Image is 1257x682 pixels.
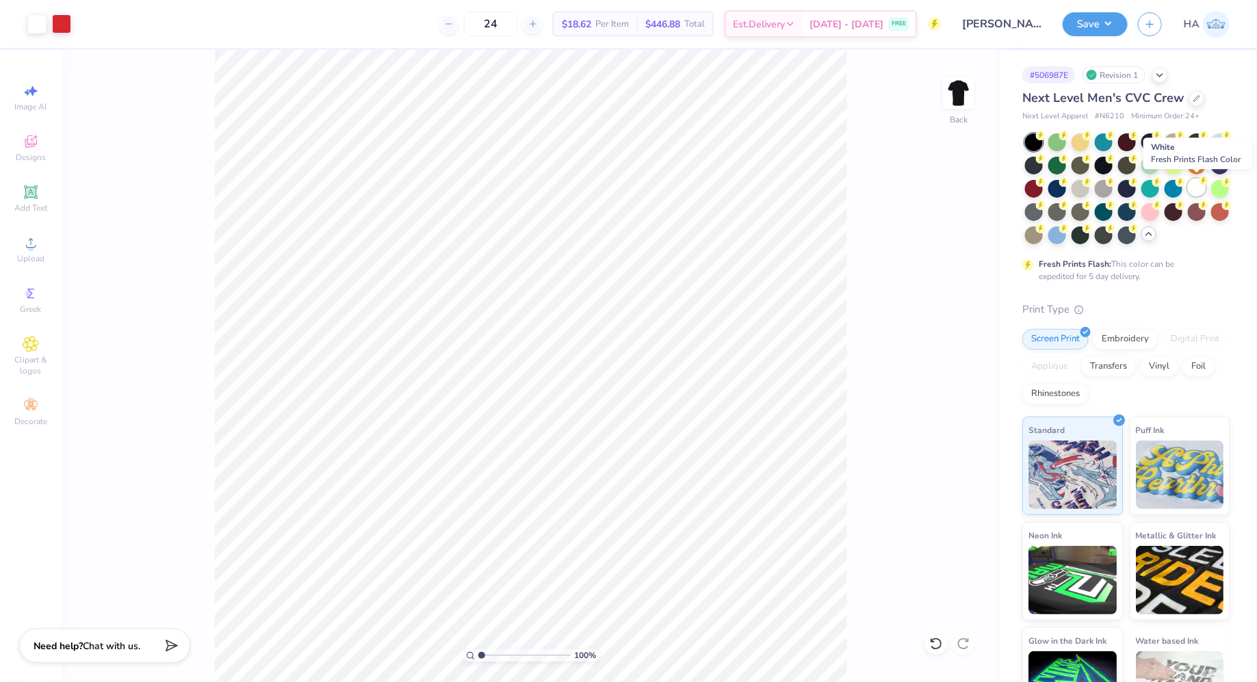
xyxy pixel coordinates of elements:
span: Next Level Men's CVC Crew [1022,90,1184,106]
span: $446.88 [645,17,680,31]
span: Clipart & logos [7,354,55,376]
span: Add Text [14,202,47,213]
span: Est. Delivery [733,17,785,31]
strong: Fresh Prints Flash: [1039,259,1111,270]
div: This color can be expedited for 5 day delivery. [1039,258,1207,283]
span: Water based Ink [1136,633,1199,648]
div: Foil [1182,356,1215,377]
button: Save [1063,12,1128,36]
img: Harshit Agarwal [1203,11,1230,38]
span: Designs [16,152,46,163]
strong: Need help? [34,640,83,653]
span: Minimum Order: 24 + [1131,111,1200,122]
img: Standard [1028,441,1117,509]
div: # 506987E [1022,66,1076,83]
span: Fresh Prints Flash Color [1151,154,1241,165]
span: HA [1184,16,1200,32]
span: 100 % [574,649,596,661]
a: HA [1184,11,1230,38]
img: Puff Ink [1136,441,1224,509]
span: [DATE] - [DATE] [809,17,883,31]
div: Embroidery [1093,329,1158,350]
span: # N6210 [1095,111,1124,122]
span: Neon Ink [1028,528,1062,542]
span: Puff Ink [1136,423,1165,437]
div: Applique [1022,356,1077,377]
span: Per Item [595,17,629,31]
img: Metallic & Glitter Ink [1136,546,1224,614]
img: Neon Ink [1028,546,1117,614]
span: Metallic & Glitter Ink [1136,528,1217,542]
span: Chat with us. [83,640,140,653]
div: Vinyl [1140,356,1178,377]
span: Total [684,17,705,31]
input: Untitled Design [952,10,1052,38]
div: Revision 1 [1083,66,1145,83]
img: Back [945,79,972,107]
input: – – [464,12,517,36]
span: Greek [21,304,42,315]
div: Rhinestones [1022,384,1089,404]
div: Back [950,114,968,126]
div: Print Type [1022,302,1230,317]
span: Decorate [14,416,47,427]
div: Digital Print [1162,329,1228,350]
span: Next Level Apparel [1022,111,1088,122]
span: $18.62 [562,17,591,31]
span: FREE [892,19,906,29]
span: Glow in the Dark Ink [1028,633,1106,648]
div: Screen Print [1022,329,1089,350]
div: Transfers [1081,356,1136,377]
span: Upload [17,253,44,264]
span: Image AI [15,101,47,112]
div: White [1143,137,1252,169]
span: Standard [1028,423,1065,437]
